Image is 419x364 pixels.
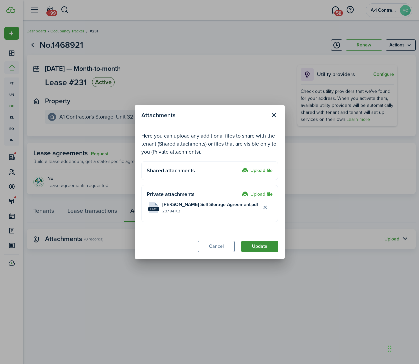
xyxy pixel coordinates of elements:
[260,202,271,213] button: Delete file
[162,201,258,208] span: [PERSON_NAME] Self Storage Agreement.pdf
[148,207,159,211] file-extension: pdf
[386,332,419,364] iframe: Chat Widget
[141,132,278,156] p: Here you can upload any additional files to share with the tenant (Shared attachments) or files t...
[198,241,235,252] button: Cancel
[147,190,239,198] h4: Private attachments
[241,241,278,252] button: Update
[388,339,392,359] div: Drag
[148,202,159,213] file-icon: File
[268,110,280,121] button: Close modal
[141,109,267,122] modal-title: Attachments
[147,167,239,175] h4: Shared attachments
[162,208,260,214] file-size: 207.94 KB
